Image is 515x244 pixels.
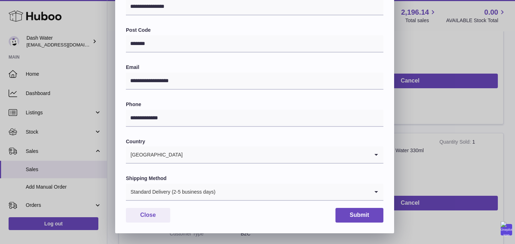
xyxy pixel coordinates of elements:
label: Phone [126,101,383,108]
label: Country [126,138,383,145]
label: Shipping Method [126,175,383,182]
label: Email [126,64,383,71]
input: Search for option [183,146,369,163]
label: Post Code [126,27,383,34]
div: Search for option [126,184,383,201]
div: Search for option [126,146,383,164]
span: [GEOGRAPHIC_DATA] [126,146,183,163]
span: Standard Delivery (2-5 business days) [126,184,216,200]
button: Close [126,208,170,223]
input: Search for option [216,184,369,200]
button: Submit [335,208,383,223]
